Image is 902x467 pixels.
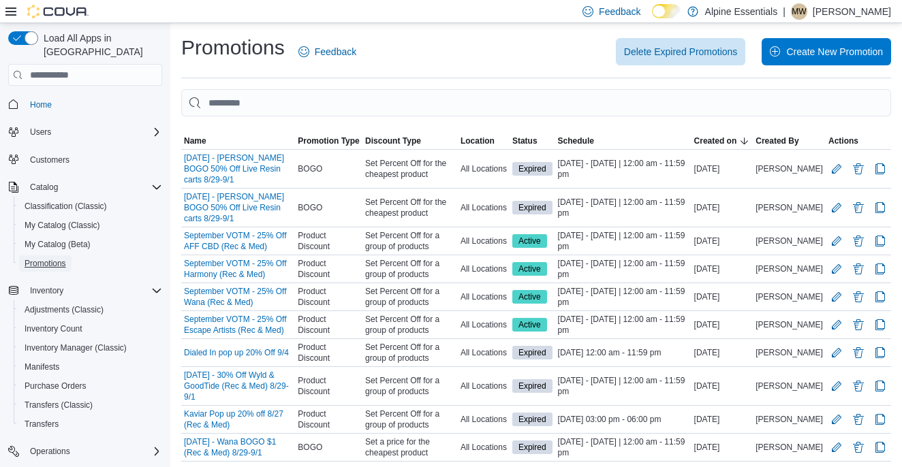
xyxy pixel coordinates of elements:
[298,258,360,280] span: Product Discount
[3,94,168,114] button: Home
[19,378,92,394] a: Purchase Orders
[458,133,510,149] button: Location
[298,202,322,213] span: BOGO
[599,5,640,18] span: Feedback
[19,397,98,413] a: Transfers (Classic)
[691,133,753,149] button: Created on
[461,163,507,174] span: All Locations
[512,318,547,332] span: Active
[850,411,867,428] button: Delete Promotion
[753,133,826,149] button: Created By
[184,314,292,336] a: September VOTM - 25% Off Escape Artists (Rec & Med)
[362,311,458,338] div: Set Percent Off for a group of products
[518,380,546,392] span: Expired
[691,439,753,455] div: [DATE]
[25,419,59,430] span: Transfers
[828,378,845,394] button: Edit Promotion
[25,151,162,168] span: Customers
[756,263,823,274] span: [PERSON_NAME]
[691,261,753,277] div: [DATE]
[783,3,786,20] p: |
[298,442,322,453] span: BOGO
[691,233,753,249] div: [DATE]
[850,439,867,455] button: Delete Promotion
[512,290,547,304] span: Active
[518,235,541,247] span: Active
[512,413,553,426] span: Expired
[184,135,206,146] span: Name
[293,38,362,65] a: Feedback
[872,289,888,305] button: Clone Promotion
[558,436,689,458] span: [DATE] - [DATE] | 12:00 am - 11:59 pm
[616,38,746,65] button: Delete Expired Promotions
[756,319,823,330] span: [PERSON_NAME]
[850,261,867,277] button: Delete Promotion
[19,359,65,375] a: Manifests
[3,442,168,461] button: Operations
[295,133,362,149] button: Promotion Type
[461,263,507,274] span: All Locations
[19,378,162,394] span: Purchase Orders
[558,375,689,397] span: [DATE] - [DATE] | 12:00 am - 11:59 pm
[518,347,546,359] span: Expired
[298,286,360,308] span: Product Discount
[461,442,507,453] span: All Locations
[872,439,888,455] button: Clone Promotion
[828,233,845,249] button: Edit Promotion
[872,161,888,177] button: Clone Promotion
[25,283,69,299] button: Inventory
[828,199,845,216] button: Edit Promotion
[850,344,867,361] button: Delete Promotion
[756,347,823,358] span: [PERSON_NAME]
[558,258,689,280] span: [DATE] - [DATE] | 12:00 am - 11:59 pm
[518,291,541,303] span: Active
[362,434,458,461] div: Set a price for the cheapest product
[691,317,753,333] div: [DATE]
[25,400,93,410] span: Transfers (Classic)
[872,199,888,216] button: Clone Promotion
[813,3,891,20] p: [PERSON_NAME]
[19,236,96,253] a: My Catalog (Beta)
[19,321,162,337] span: Inventory Count
[25,323,82,334] span: Inventory Count
[792,3,806,20] span: MW
[705,3,778,20] p: Alpine Essentials
[19,236,162,253] span: My Catalog (Beta)
[181,34,285,61] h1: Promotions
[298,314,360,336] span: Product Discount
[512,346,553,359] span: Expired
[850,199,867,216] button: Delete Promotion
[19,321,88,337] a: Inventory Count
[756,202,823,213] span: [PERSON_NAME]
[518,319,541,331] span: Active
[19,302,162,318] span: Adjustments (Classic)
[298,135,359,146] span: Promotion Type
[25,443,162,460] span: Operations
[756,236,823,246] span: [PERSON_NAME]
[14,254,168,273] button: Promotions
[3,178,168,197] button: Catalog
[756,414,823,425] span: [PERSON_NAME]
[691,411,753,428] div: [DATE]
[14,235,168,254] button: My Catalog (Beta)
[518,163,546,175] span: Expired
[25,381,87,391] span: Purchase Orders
[14,357,168,376] button: Manifests
[365,135,421,146] span: Discount Type
[19,217,162,233] span: My Catalog (Classic)
[3,281,168,300] button: Inventory
[14,319,168,338] button: Inventory Count
[14,376,168,396] button: Purchase Orders
[19,255,162,272] span: Promotions
[512,162,553,176] span: Expired
[850,317,867,333] button: Delete Promotion
[362,339,458,366] div: Set Percent Off for a group of products
[298,408,360,430] span: Product Discount
[184,286,292,308] a: September VOTM - 25% Off Wana (Rec & Med)
[518,263,541,275] span: Active
[25,152,75,168] a: Customers
[25,179,63,195] button: Catalog
[461,381,507,391] span: All Locations
[518,441,546,453] span: Expired
[184,370,292,402] a: [DATE] - 30% Off Wyld & GoodTide (Rec & Med) 8/29-9/1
